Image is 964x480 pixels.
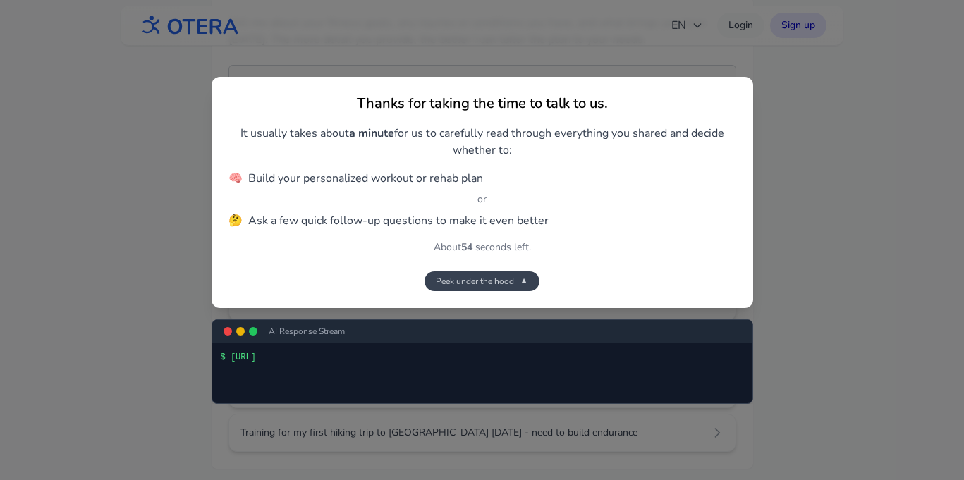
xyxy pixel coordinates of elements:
[248,212,549,229] span: Ask a few quick follow-up questions to make it even better
[228,94,736,113] h2: Thanks for taking the time to talk to us.
[228,240,736,254] p: About seconds left.
[269,326,345,337] span: AI Response Stream
[520,276,528,287] span: ▼
[461,240,472,254] strong: 54
[221,352,256,363] span: $ [URL]
[228,192,736,207] li: or
[425,271,539,291] button: Peek under the hood▼
[228,170,243,187] span: 🧠
[228,212,243,229] span: 🤔
[228,125,736,159] p: It usually takes about for us to carefully read through everything you shared and decide whether to:
[248,170,483,187] span: Build your personalized workout or rehab plan
[436,276,514,287] span: Peek under the hood
[349,125,394,141] strong: a minute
